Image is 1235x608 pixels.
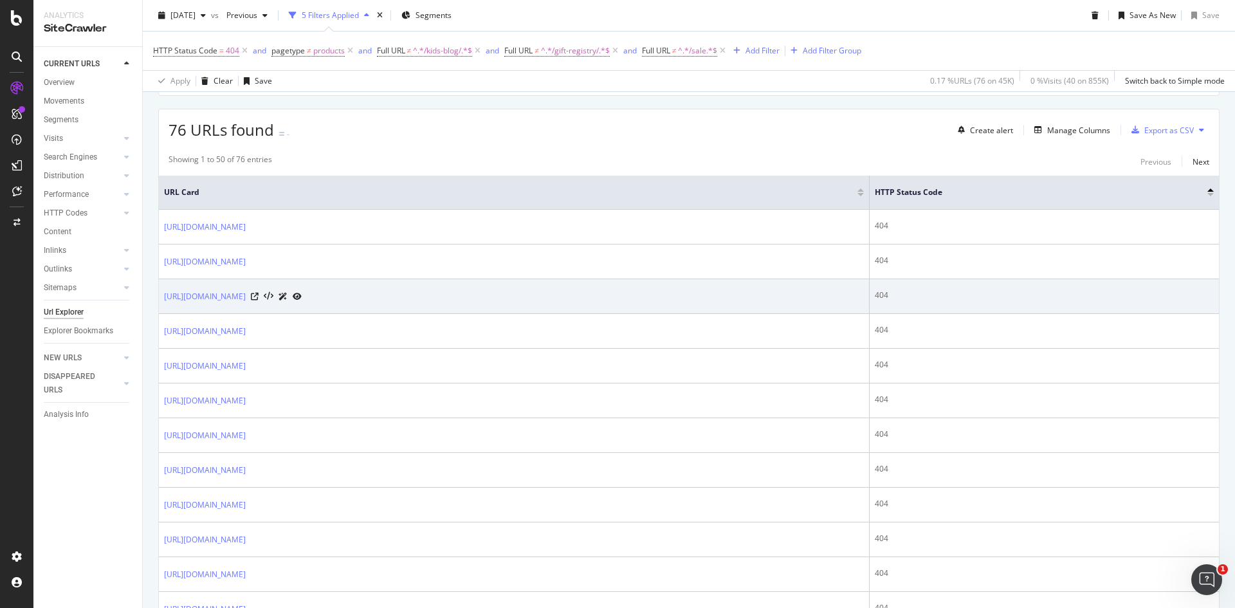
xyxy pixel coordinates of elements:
[44,306,133,319] a: Url Explorer
[264,292,273,301] button: View HTML Source
[221,10,257,21] span: Previous
[44,188,120,201] a: Performance
[1120,71,1225,91] button: Switch back to Simple mode
[169,154,272,169] div: Showing 1 to 50 of 76 entries
[642,45,670,56] span: Full URL
[44,207,87,220] div: HTTP Codes
[44,351,120,365] a: NEW URLS
[1144,125,1194,136] div: Export as CSV
[219,45,224,56] span: =
[623,44,637,57] button: and
[1047,125,1110,136] div: Manage Columns
[875,428,1214,440] div: 404
[746,45,780,56] div: Add Filter
[875,498,1214,510] div: 404
[164,325,246,338] a: [URL][DOMAIN_NAME]
[44,281,77,295] div: Sitemaps
[875,324,1214,336] div: 404
[271,45,305,56] span: pagetype
[196,71,233,91] button: Clear
[1029,122,1110,138] button: Manage Columns
[44,57,100,71] div: CURRENT URLS
[44,151,120,164] a: Search Engines
[44,306,84,319] div: Url Explorer
[875,394,1214,405] div: 404
[253,44,266,57] button: and
[930,75,1014,86] div: 0.17 % URLs ( 76 on 45K )
[44,225,133,239] a: Content
[44,132,120,145] a: Visits
[44,244,66,257] div: Inlinks
[678,42,717,60] span: ^.*/sale.*$
[253,45,266,56] div: and
[875,463,1214,475] div: 404
[1126,120,1194,140] button: Export as CSV
[214,75,233,86] div: Clear
[486,45,499,56] div: and
[44,169,84,183] div: Distribution
[287,129,289,140] div: -
[164,394,246,407] a: [URL][DOMAIN_NAME]
[785,43,861,59] button: Add Filter Group
[164,533,246,546] a: [URL][DOMAIN_NAME]
[164,187,854,198] span: URL Card
[44,263,72,276] div: Outlinks
[44,351,82,365] div: NEW URLS
[875,533,1214,544] div: 404
[407,45,412,56] span: ≠
[164,290,246,303] a: [URL][DOMAIN_NAME]
[1113,5,1176,26] button: Save As New
[170,75,190,86] div: Apply
[396,5,457,26] button: Segments
[535,45,539,56] span: ≠
[44,207,120,220] a: HTTP Codes
[44,132,63,145] div: Visits
[153,45,217,56] span: HTTP Status Code
[44,225,71,239] div: Content
[1140,154,1171,169] button: Previous
[44,113,78,127] div: Segments
[358,45,372,56] div: and
[44,76,133,89] a: Overview
[44,370,109,397] div: DISAPPEARED URLS
[374,9,385,22] div: times
[803,45,861,56] div: Add Filter Group
[307,45,311,56] span: ≠
[170,10,196,21] span: 2025 Sep. 2nd
[226,42,239,60] span: 404
[44,281,120,295] a: Sitemaps
[358,44,372,57] button: and
[313,42,345,60] span: products
[728,43,780,59] button: Add Filter
[293,290,302,303] a: URL Inspection
[44,324,133,338] a: Explorer Bookmarks
[44,76,75,89] div: Overview
[413,42,472,60] span: ^.*/kids-blog/.*$
[255,75,272,86] div: Save
[169,119,274,140] span: 76 URLs found
[875,255,1214,266] div: 404
[164,360,246,373] a: [URL][DOMAIN_NAME]
[279,290,288,303] a: AI Url Details
[875,187,1188,198] span: HTTP Status Code
[486,44,499,57] button: and
[875,359,1214,371] div: 404
[44,95,133,108] a: Movements
[1130,10,1176,21] div: Save As New
[302,10,359,21] div: 5 Filters Applied
[875,567,1214,579] div: 404
[875,220,1214,232] div: 404
[1218,564,1228,575] span: 1
[1125,75,1225,86] div: Switch back to Simple mode
[953,120,1013,140] button: Create alert
[164,429,246,442] a: [URL][DOMAIN_NAME]
[970,125,1013,136] div: Create alert
[1186,5,1220,26] button: Save
[44,324,113,338] div: Explorer Bookmarks
[1193,154,1209,169] button: Next
[44,408,133,421] a: Analysis Info
[164,255,246,268] a: [URL][DOMAIN_NAME]
[153,5,211,26] button: [DATE]
[251,293,259,300] a: Visit Online Page
[416,10,452,21] span: Segments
